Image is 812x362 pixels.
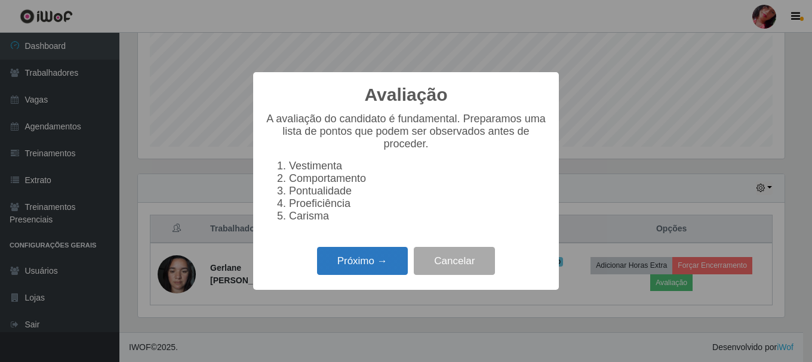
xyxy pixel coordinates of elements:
button: Cancelar [414,247,495,275]
li: Vestimenta [289,160,547,172]
p: A avaliação do candidato é fundamental. Preparamos uma lista de pontos que podem ser observados a... [265,113,547,150]
li: Proeficiência [289,197,547,210]
button: Próximo → [317,247,408,275]
h2: Avaliação [365,84,448,106]
li: Comportamento [289,172,547,185]
li: Pontualidade [289,185,547,197]
li: Carisma [289,210,547,222]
